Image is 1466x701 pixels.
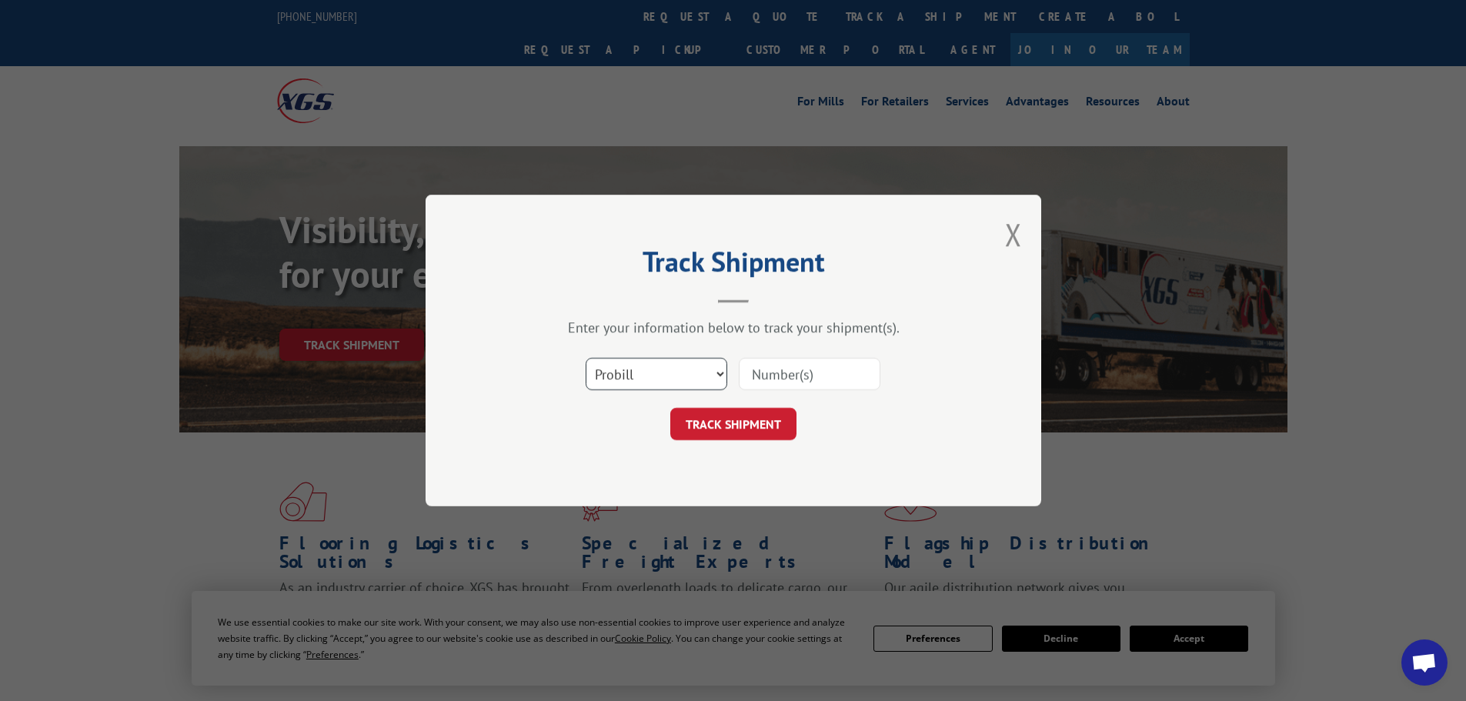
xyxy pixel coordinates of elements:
[1005,214,1022,255] button: Close modal
[503,319,964,336] div: Enter your information below to track your shipment(s).
[739,358,880,390] input: Number(s)
[1401,639,1448,686] div: Open chat
[503,251,964,280] h2: Track Shipment
[670,408,796,440] button: TRACK SHIPMENT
